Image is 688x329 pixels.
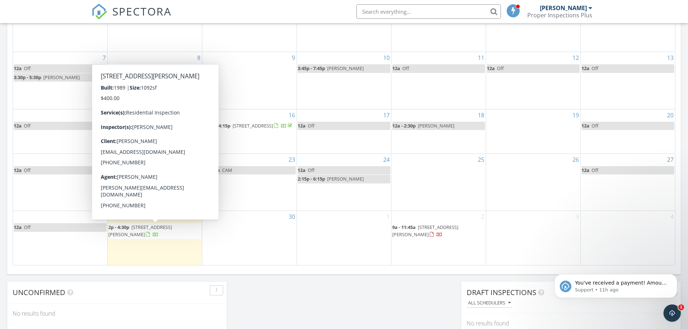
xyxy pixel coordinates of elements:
span: 12a [298,167,306,173]
span: Off [497,65,504,72]
a: Go to October 4, 2025 [669,211,675,222]
a: Go to September 8, 2025 [196,52,202,64]
span: Off [24,167,31,173]
a: SPECTORA [91,10,172,25]
td: Go to September 29, 2025 [108,211,202,265]
span: 12a [14,122,22,129]
span: 2:15p - 6:15p [298,176,325,182]
td: Go to September 12, 2025 [486,52,580,109]
span: 12a [108,122,116,129]
td: Go to October 4, 2025 [580,211,675,265]
td: Go to September 13, 2025 [580,52,675,109]
a: Go to September 24, 2025 [382,154,391,165]
span: [PERSON_NAME] [43,74,80,81]
span: 1 [678,304,684,310]
a: 2p - 4:30p [STREET_ADDRESS][PERSON_NAME] [108,223,201,239]
span: 12a [392,65,400,72]
td: Go to September 18, 2025 [391,109,486,154]
span: 12a [14,167,22,173]
a: Go to October 1, 2025 [385,211,391,222]
td: Go to September 19, 2025 [486,109,580,154]
td: Go to September 9, 2025 [202,52,297,109]
span: Off [592,122,598,129]
span: [STREET_ADDRESS] [233,122,273,129]
span: [PERSON_NAME] [327,65,364,72]
span: 12a [581,122,589,129]
span: [PERSON_NAME] [418,122,454,129]
td: Go to September 26, 2025 [486,154,580,211]
span: 12a [581,65,589,72]
td: Go to September 20, 2025 [580,109,675,154]
a: Go to September 15, 2025 [192,109,202,121]
a: Go to September 14, 2025 [98,109,107,121]
span: Off [24,224,31,230]
a: Go to September 21, 2025 [98,154,107,165]
td: Go to September 8, 2025 [108,52,202,109]
span: 12a [14,65,22,72]
a: 2p - 4:30p [STREET_ADDRESS][PERSON_NAME] [108,224,172,237]
span: Off [308,167,315,173]
iframe: Intercom notifications message [544,259,688,309]
span: Off [592,65,598,72]
span: 12a [581,167,589,173]
td: Go to September 21, 2025 [13,154,108,211]
a: 9a - 11:45a [STREET_ADDRESS][PERSON_NAME] [392,223,485,239]
a: 1:30p - 4:15p [STREET_ADDRESS] [203,122,294,129]
td: Go to September 30, 2025 [202,211,297,265]
td: Go to September 24, 2025 [297,154,391,211]
a: Go to October 2, 2025 [480,211,486,222]
span: [STREET_ADDRESS][PERSON_NAME] [392,224,458,237]
a: Go to September 18, 2025 [476,109,486,121]
span: Draft Inspections [467,287,536,297]
span: [PERSON_NAME] [327,176,364,182]
span: 3:45p - 7:45p [298,65,325,72]
span: CAM [222,167,232,173]
span: 12a [298,122,306,129]
a: 1:30p - 4:15p [STREET_ADDRESS] [203,122,296,130]
iframe: Intercom live chat [663,304,681,322]
img: The Best Home Inspection Software - Spectora [91,4,107,20]
div: All schedulers [468,300,511,306]
span: 1:30p - 4:15p [203,122,230,129]
span: 12a [14,224,22,230]
a: Go to September 11, 2025 [476,52,486,64]
a: Go to September 29, 2025 [192,211,202,222]
td: Go to October 2, 2025 [391,211,486,265]
a: 9a - 11:45a [STREET_ADDRESS][PERSON_NAME] [392,224,458,237]
td: Go to September 17, 2025 [297,109,391,154]
a: Go to September 10, 2025 [382,52,391,64]
td: Go to October 3, 2025 [486,211,580,265]
a: Go to September 17, 2025 [382,109,391,121]
span: 12a - 2:30p [392,122,416,129]
a: Go to September 22, 2025 [192,154,202,165]
a: Go to September 13, 2025 [666,52,675,64]
td: Go to September 23, 2025 [202,154,297,211]
a: Go to September 27, 2025 [666,154,675,165]
span: Off [308,122,315,129]
div: [PERSON_NAME] [540,4,587,12]
a: Go to September 7, 2025 [101,52,107,64]
a: Go to September 20, 2025 [666,109,675,121]
a: Go to September 9, 2025 [290,52,297,64]
span: 9a - 11:45a [392,224,416,230]
a: Go to September 26, 2025 [571,154,580,165]
span: 9a - 10a [203,167,220,173]
td: Go to September 28, 2025 [13,211,108,265]
span: Off [402,65,409,72]
td: Go to September 15, 2025 [108,109,202,154]
span: Unconfirmed [13,287,65,297]
input: Search everything... [356,4,501,19]
a: Go to September 25, 2025 [476,154,486,165]
p: Message from Support, sent 11h ago [31,28,125,34]
a: Go to September 23, 2025 [287,154,297,165]
span: Off [24,122,31,129]
span: Off [118,122,125,129]
span: 12a [487,65,495,72]
a: Go to October 3, 2025 [574,211,580,222]
td: Go to September 22, 2025 [108,154,202,211]
span: 2p - 4:30p [108,224,129,230]
a: Go to September 16, 2025 [287,109,297,121]
span: [STREET_ADDRESS][PERSON_NAME] [108,224,172,237]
